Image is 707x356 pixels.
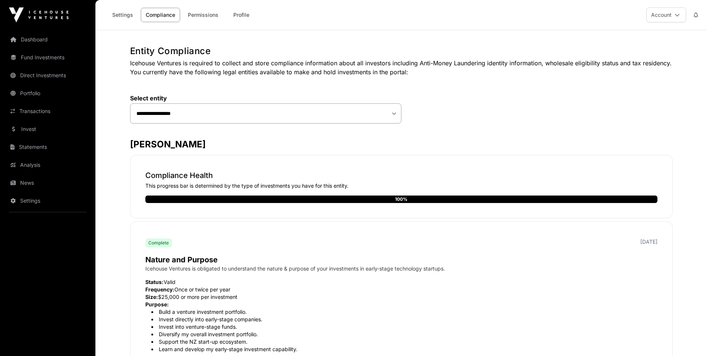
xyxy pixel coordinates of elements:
li: Build a venture investment portfolio. [151,308,657,316]
li: Learn and develop my early-stage investment capability. [151,346,657,353]
p: Valid [145,278,657,286]
p: Compliance Health [145,170,657,181]
a: Profile [226,8,256,22]
a: Invest [6,121,89,137]
p: [DATE] [640,238,657,246]
a: Permissions [183,8,223,22]
span: Status: [145,279,164,285]
h3: [PERSON_NAME] [130,138,673,150]
li: Invest into venture-stage funds. [151,323,657,331]
span: Complete [148,240,169,246]
p: Nature and Purpose [145,254,657,265]
p: Icehouse Ventures is obligated to understand the nature & purpose of your investments in early-st... [145,265,657,272]
p: $25,000 or more per investment [145,293,657,301]
a: Analysis [6,157,89,173]
p: Icehouse Ventures is required to collect and store compliance information about all investors inc... [130,59,673,76]
li: Support the NZ start-up ecosystem. [151,338,657,346]
a: Direct Investments [6,67,89,84]
label: Select entity [130,94,401,102]
p: Purpose: [145,301,657,308]
li: Diversify my overall investment portfolio. [151,331,657,338]
a: Statements [6,139,89,155]
a: Transactions [6,103,89,119]
button: Account [646,7,686,22]
a: Compliance [141,8,180,22]
a: Dashboard [6,31,89,48]
li: Invest directly into early-stage companies. [151,316,657,323]
a: Portfolio [6,85,89,102]
p: This progress bar is determined by the type of investments you have for this entity. [145,182,657,190]
a: Settings [6,193,89,209]
p: Once or twice per year [145,286,657,293]
span: Size: [145,294,158,300]
span: Frequency: [145,286,174,293]
a: Fund Investments [6,49,89,66]
iframe: Chat Widget [670,320,707,356]
h1: Entity Compliance [130,45,673,57]
img: Icehouse Ventures Logo [9,7,69,22]
a: Settings [107,8,138,22]
a: News [6,175,89,191]
div: 100% [395,196,407,203]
